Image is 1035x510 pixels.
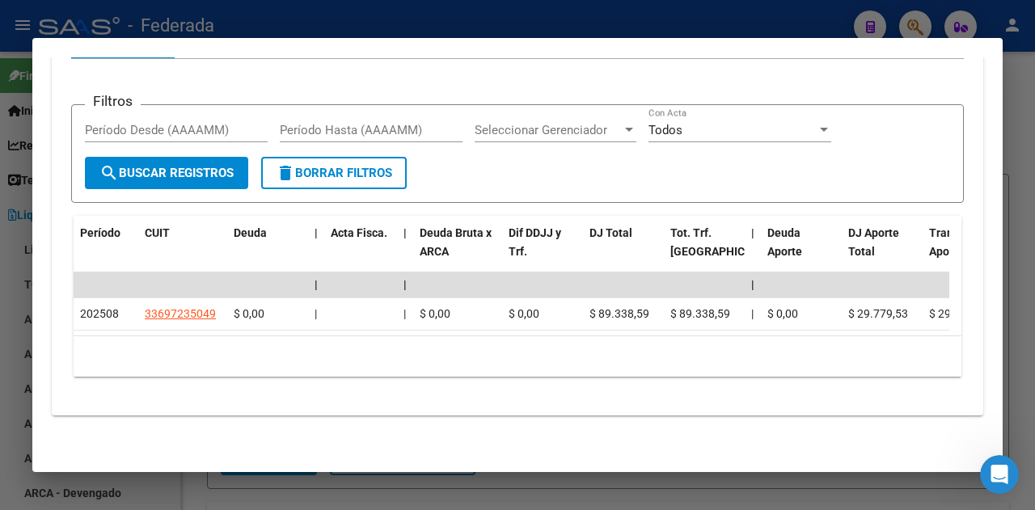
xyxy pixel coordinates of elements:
[99,166,234,180] span: Buscar Registros
[308,216,324,287] datatable-header-cell: |
[276,163,295,183] mat-icon: delete
[848,226,899,258] span: DJ Aporte Total
[929,307,989,320] span: $ 29.779,53
[227,216,308,287] datatable-header-cell: Deuda
[403,278,407,291] span: |
[315,278,318,291] span: |
[276,166,392,180] span: Borrar Filtros
[80,307,119,320] span: 202508
[145,226,170,239] span: CUIT
[420,307,450,320] span: $ 0,00
[664,216,745,287] datatable-header-cell: Tot. Trf. Bruto
[324,216,397,287] datatable-header-cell: Acta Fisca.
[397,216,413,287] datatable-header-cell: |
[509,307,539,320] span: $ 0,00
[509,226,561,258] span: Dif DDJJ y Trf.
[74,216,138,287] datatable-header-cell: Período
[99,163,119,183] mat-icon: search
[234,307,264,320] span: $ 0,00
[751,307,754,320] span: |
[842,216,923,287] datatable-header-cell: DJ Aporte Total
[583,216,664,287] datatable-header-cell: DJ Total
[767,226,802,258] span: Deuda Aporte
[85,157,248,189] button: Buscar Registros
[138,216,227,287] datatable-header-cell: CUIT
[80,226,120,239] span: Período
[331,226,387,239] span: Acta Fisca.
[767,307,798,320] span: $ 0,00
[980,455,1019,494] iframe: Intercom live chat
[502,216,583,287] datatable-header-cell: Dif DDJJ y Trf.
[403,307,406,320] span: |
[145,307,216,320] span: 33697235049
[923,216,1003,287] datatable-header-cell: Transferido Aporte
[751,226,754,239] span: |
[234,226,267,239] span: Deuda
[315,307,317,320] span: |
[745,216,761,287] datatable-header-cell: |
[589,226,632,239] span: DJ Total
[751,278,754,291] span: |
[420,226,492,258] span: Deuda Bruta x ARCA
[648,123,682,137] span: Todos
[670,307,730,320] span: $ 89.338,59
[848,307,908,320] span: $ 29.779,53
[761,216,842,287] datatable-header-cell: Deuda Aporte
[475,123,622,137] span: Seleccionar Gerenciador
[929,226,990,258] span: Transferido Aporte
[670,226,780,258] span: Tot. Trf. [GEOGRAPHIC_DATA]
[589,307,649,320] span: $ 89.338,59
[403,226,407,239] span: |
[315,226,318,239] span: |
[261,157,407,189] button: Borrar Filtros
[413,216,502,287] datatable-header-cell: Deuda Bruta x ARCA
[85,92,141,110] h3: Filtros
